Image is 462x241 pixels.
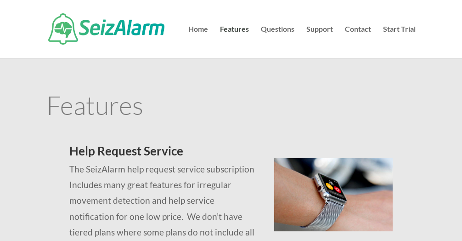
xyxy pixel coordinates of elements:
[306,26,333,58] a: Support
[383,26,416,58] a: Start Trial
[261,26,294,58] a: Questions
[48,13,164,45] img: SeizAlarm
[69,145,256,161] h2: Help Request Service
[274,158,393,231] img: seizalarm-on-wrist
[220,26,249,58] a: Features
[188,26,208,58] a: Home
[345,26,371,58] a: Contact
[46,92,416,122] h1: Features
